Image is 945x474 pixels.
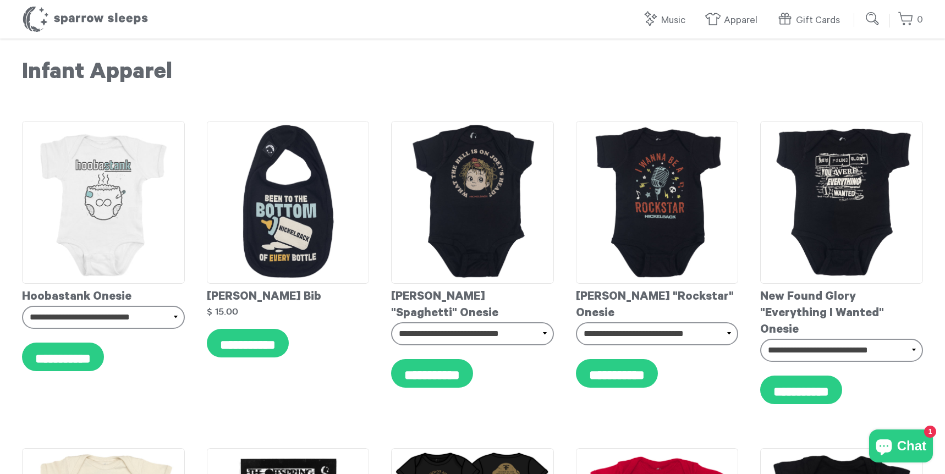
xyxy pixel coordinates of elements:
[862,8,884,30] input: Submit
[777,9,845,32] a: Gift Cards
[207,121,370,284] img: NickelbackBib_grande.jpg
[391,284,554,322] div: [PERSON_NAME] "Spaghetti" Onesie
[576,121,739,284] img: Nickelback-Rockstaronesie_grande.jpg
[22,284,185,306] div: Hoobastank Onesie
[760,284,923,339] div: New Found Glory "Everything I Wanted" Onesie
[22,121,185,284] img: Hoobastank-DiaperOnesie_grande.jpg
[22,5,149,33] h1: Sparrow Sleeps
[866,429,936,465] inbox-online-store-chat: Shopify online store chat
[898,8,923,32] a: 0
[642,9,691,32] a: Music
[760,121,923,284] img: NewFoundGlory-EverythingIWantedOnesie_grande.jpg
[207,284,370,306] div: [PERSON_NAME] Bib
[705,9,763,32] a: Apparel
[207,307,238,316] strong: $ 15.00
[22,60,923,88] h1: Infant Apparel
[391,121,554,284] img: Nickelback-JoeysHeadonesie_grande.jpg
[576,284,739,322] div: [PERSON_NAME] "Rockstar" Onesie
